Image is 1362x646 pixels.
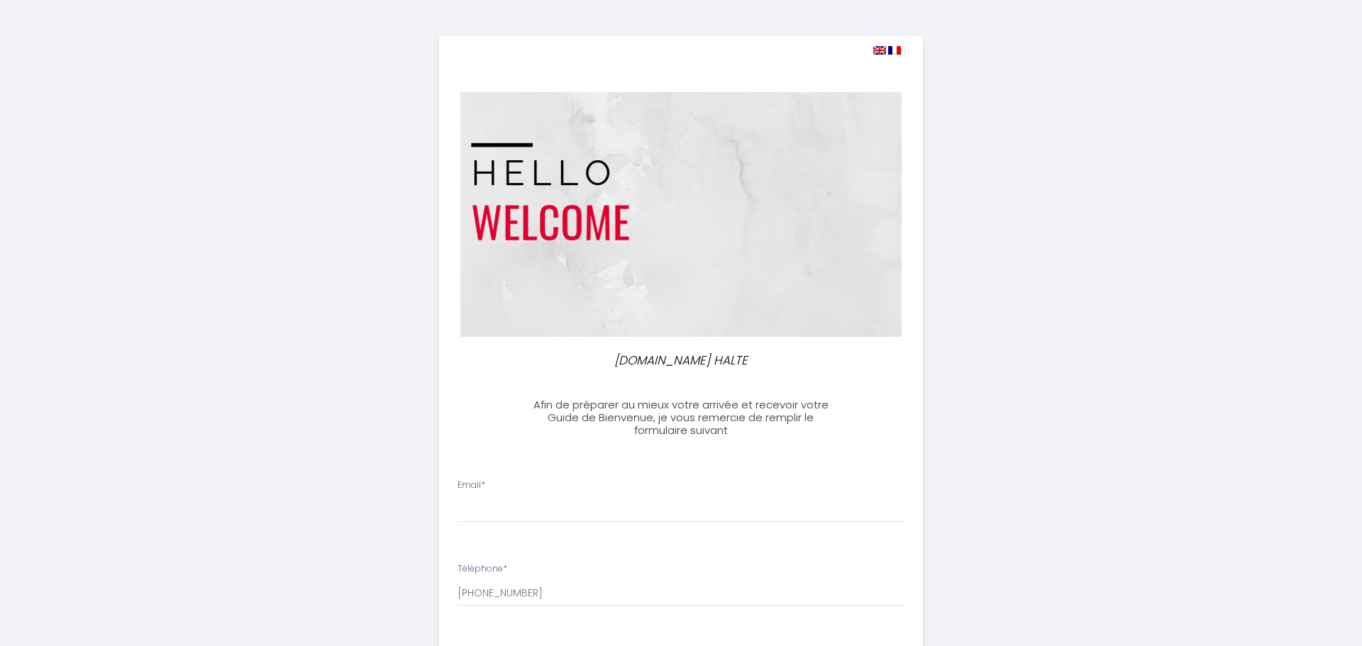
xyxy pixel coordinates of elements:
[873,46,886,55] img: en.png
[458,562,507,576] label: Téléphone
[529,351,833,370] p: [DOMAIN_NAME] HALTE
[523,399,838,437] h3: Afin de préparer au mieux votre arrivée et recevoir votre Guide de Bienvenue, je vous remercie de...
[888,46,901,55] img: fr.png
[458,479,485,492] label: Email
